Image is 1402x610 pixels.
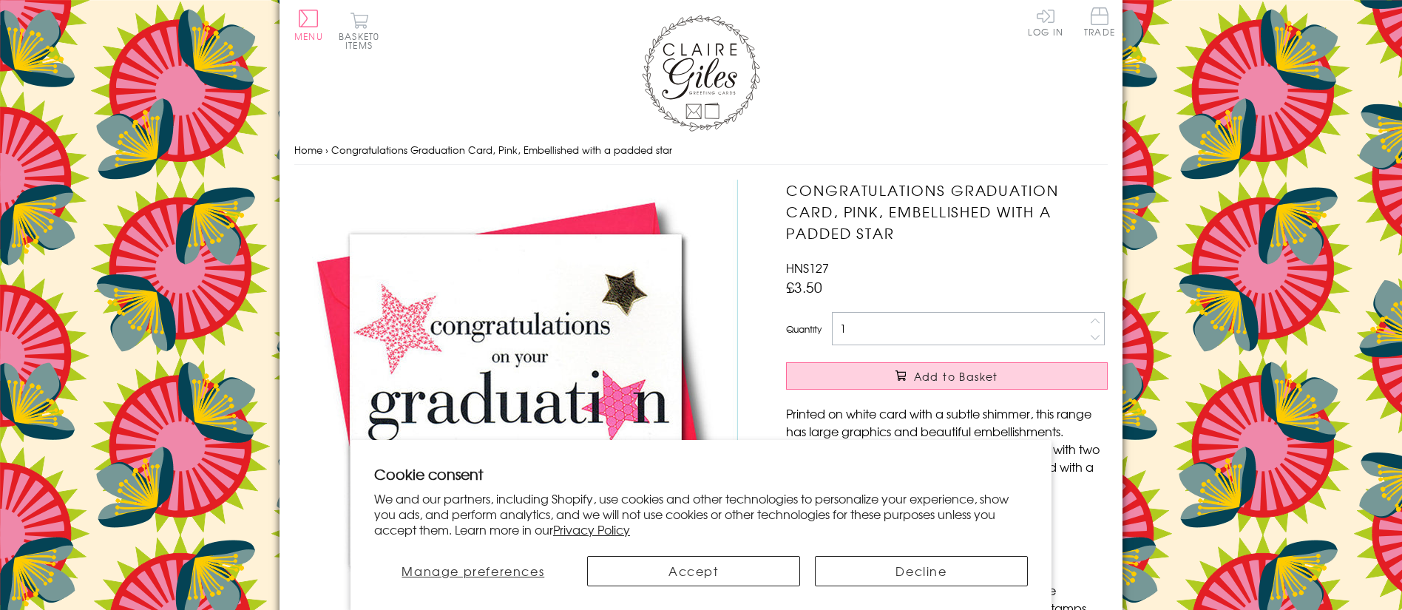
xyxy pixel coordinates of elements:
[294,135,1108,166] nav: breadcrumbs
[553,521,630,538] a: Privacy Policy
[786,362,1108,390] button: Add to Basket
[331,143,672,157] span: Congratulations Graduation Card, Pink, Embellished with a padded star
[374,491,1028,537] p: We and our partners, including Shopify, use cookies and other technologies to personalize your ex...
[1028,7,1063,36] a: Log In
[374,556,572,586] button: Manage preferences
[786,180,1108,243] h1: Congratulations Graduation Card, Pink, Embellished with a padded star
[786,277,822,297] span: £3.50
[402,562,544,580] span: Manage preferences
[786,322,822,336] label: Quantity
[374,464,1028,484] h2: Cookie consent
[786,404,1108,493] p: Printed on white card with a subtle shimmer, this range has large graphics and beautiful embellis...
[914,369,998,384] span: Add to Basket
[642,15,760,132] img: Claire Giles Greetings Cards
[815,556,1028,586] button: Decline
[1084,7,1115,36] span: Trade
[325,143,328,157] span: ›
[294,10,323,41] button: Menu
[294,143,322,157] a: Home
[345,30,379,52] span: 0 items
[339,12,379,50] button: Basket0 items
[1084,7,1115,39] a: Trade
[587,556,800,586] button: Accept
[294,30,323,43] span: Menu
[786,259,829,277] span: HNS127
